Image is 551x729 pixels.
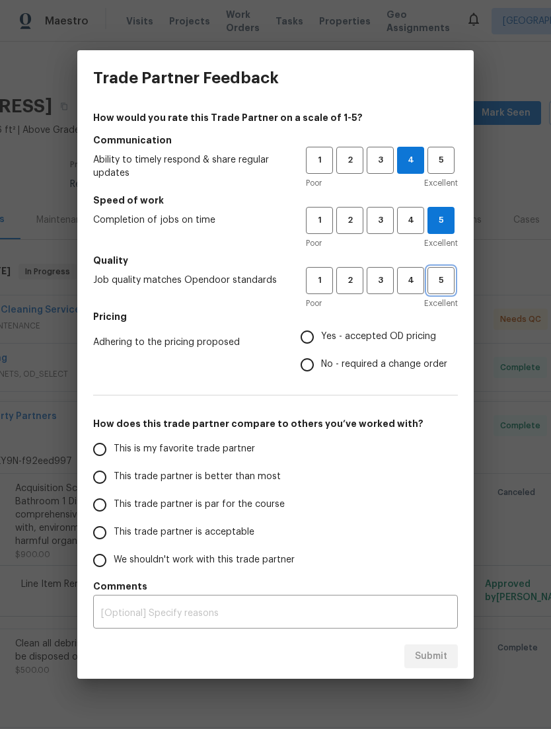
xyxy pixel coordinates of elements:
[93,194,458,207] h5: Speed of work
[306,237,322,250] span: Poor
[368,213,392,228] span: 3
[398,273,423,288] span: 4
[306,267,333,294] button: 1
[367,147,394,174] button: 3
[301,323,458,379] div: Pricing
[336,147,363,174] button: 2
[307,273,332,288] span: 1
[321,330,436,344] span: Yes - accepted OD pricing
[306,147,333,174] button: 1
[93,436,458,574] div: How does this trade partner compare to others you’ve worked with?
[114,553,295,567] span: We shouldn't work with this trade partner
[93,336,279,349] span: Adhering to the pricing proposed
[427,267,455,294] button: 5
[93,213,285,227] span: Completion of jobs on time
[398,153,423,168] span: 4
[93,134,458,147] h5: Communication
[114,525,254,539] span: This trade partner is acceptable
[368,273,392,288] span: 3
[424,237,458,250] span: Excellent
[93,580,458,593] h5: Comments
[114,442,255,456] span: This is my favorite trade partner
[307,213,332,228] span: 1
[114,498,285,512] span: This trade partner is par for the course
[93,274,285,287] span: Job quality matches Opendoor standards
[427,147,455,174] button: 5
[424,297,458,310] span: Excellent
[397,147,424,174] button: 4
[338,153,362,168] span: 2
[338,273,362,288] span: 2
[336,267,363,294] button: 2
[427,207,455,234] button: 5
[336,207,363,234] button: 2
[93,254,458,267] h5: Quality
[367,207,394,234] button: 3
[321,358,447,371] span: No - required a change order
[306,176,322,190] span: Poor
[93,310,458,323] h5: Pricing
[424,176,458,190] span: Excellent
[307,153,332,168] span: 1
[428,213,454,228] span: 5
[93,153,285,180] span: Ability to timely respond & share regular updates
[338,213,362,228] span: 2
[93,69,279,87] h3: Trade Partner Feedback
[367,267,394,294] button: 3
[429,273,453,288] span: 5
[306,297,322,310] span: Poor
[114,470,281,484] span: This trade partner is better than most
[306,207,333,234] button: 1
[429,153,453,168] span: 5
[93,417,458,430] h5: How does this trade partner compare to others you’ve worked with?
[398,213,423,228] span: 4
[397,207,424,234] button: 4
[93,111,458,124] h4: How would you rate this Trade Partner on a scale of 1-5?
[368,153,392,168] span: 3
[397,267,424,294] button: 4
